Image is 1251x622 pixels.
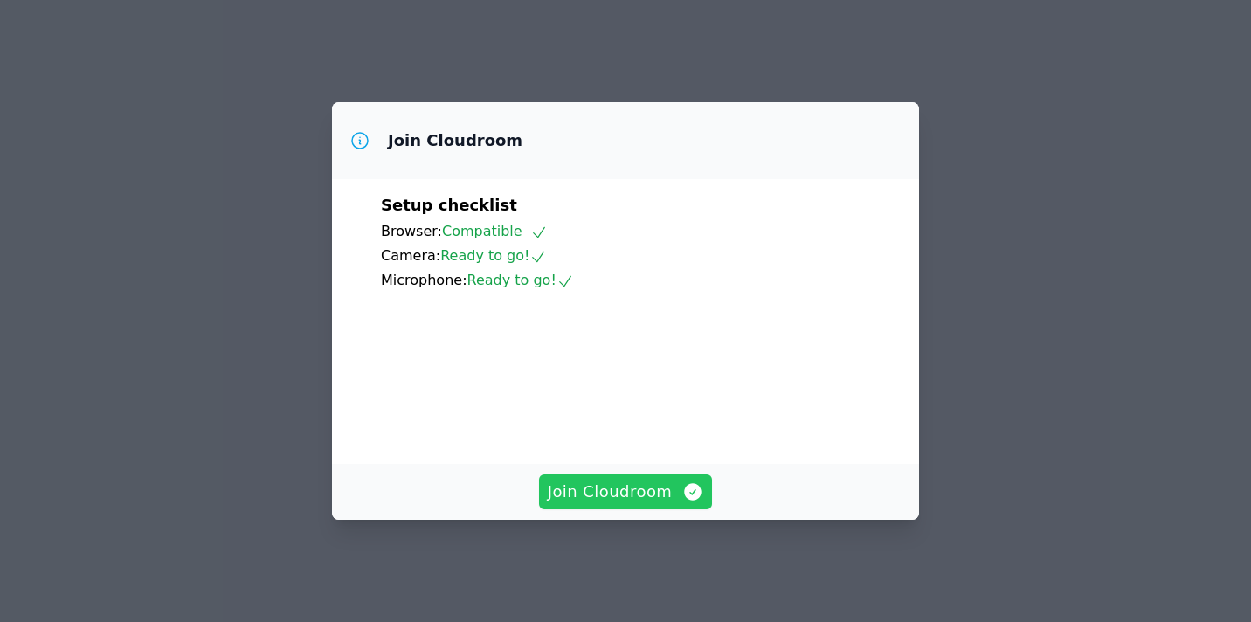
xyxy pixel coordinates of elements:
span: Ready to go! [467,272,574,288]
span: Camera: [381,247,440,264]
span: Setup checklist [381,196,517,214]
span: Ready to go! [440,247,547,264]
h3: Join Cloudroom [388,130,522,151]
span: Microphone: [381,272,467,288]
span: Browser: [381,223,442,239]
button: Join Cloudroom [539,474,713,509]
span: Join Cloudroom [548,480,704,504]
span: Compatible [442,223,548,239]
